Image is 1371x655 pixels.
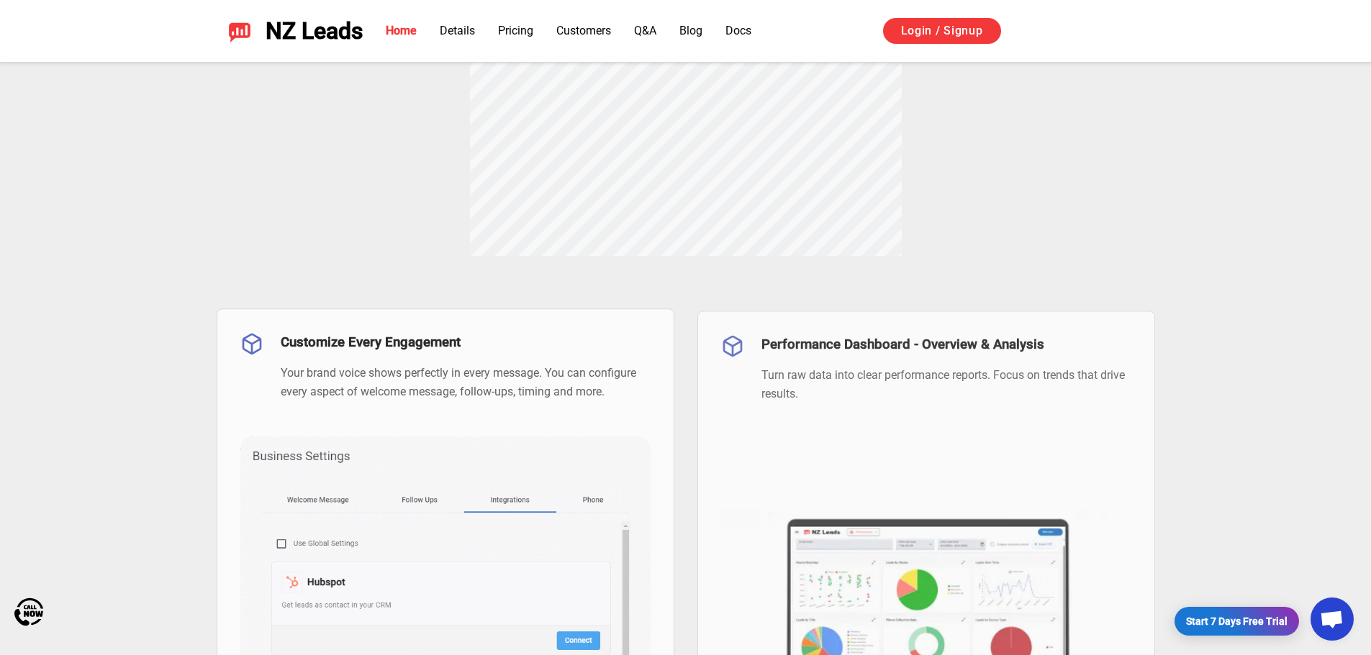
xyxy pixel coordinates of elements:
[761,366,1131,403] p: Turn raw data into clear performance reports. Focus on trends that drive results.
[281,332,651,352] h3: Customize Every Engagement
[725,24,751,37] a: Docs
[440,24,475,37] a: Details
[281,364,651,400] p: Your brand voice shows perfectly in every message. You can configure every aspect of welcome mess...
[228,19,251,42] img: NZ Leads logo
[634,24,656,37] a: Q&A
[1015,16,1162,47] iframe: Sign in with Google Button
[386,24,417,37] a: Home
[679,24,702,37] a: Blog
[556,24,611,37] a: Customers
[498,24,533,37] a: Pricing
[266,18,363,45] span: NZ Leads
[1173,607,1300,636] a: Start 7 Days Free Trial
[883,18,1001,44] a: Login / Signup
[761,334,1131,354] h3: Performance Dashboard - Overview & Analysis
[1311,597,1354,641] div: Open chat
[14,597,43,626] img: Call Now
